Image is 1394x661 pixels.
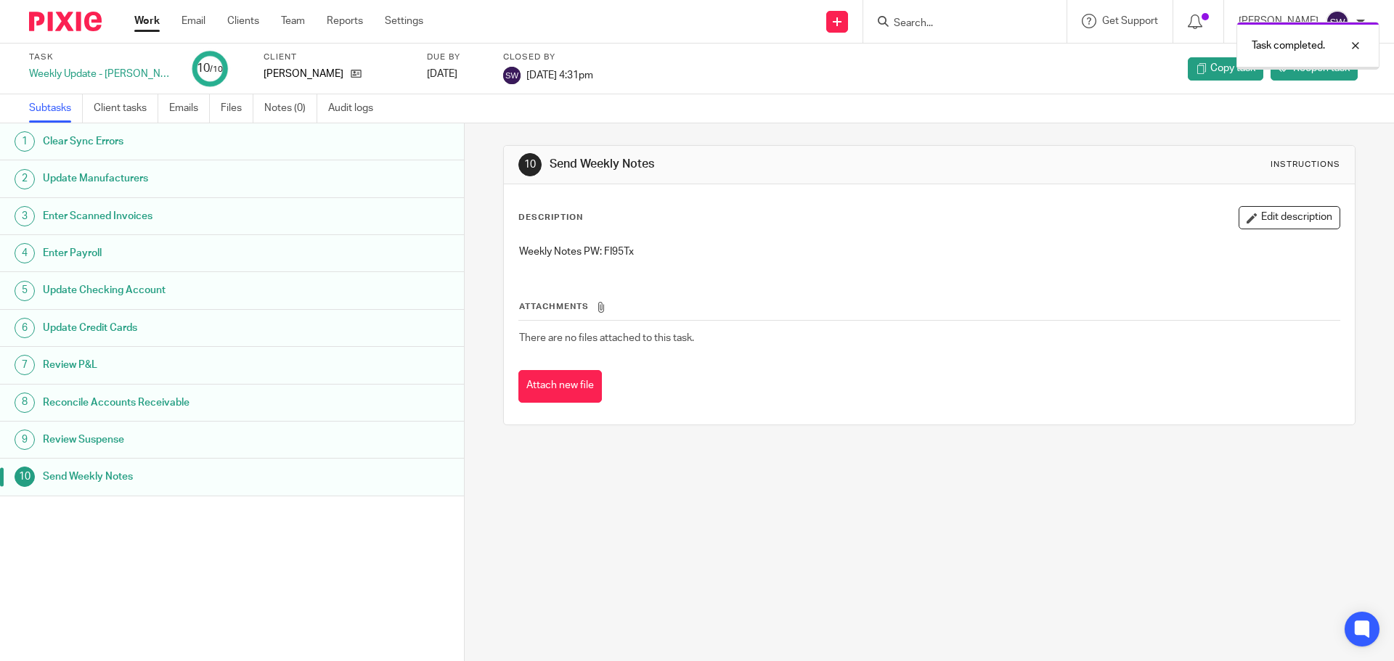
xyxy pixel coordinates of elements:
a: Settings [385,14,423,28]
a: Subtasks [29,94,83,123]
img: svg%3E [503,67,521,84]
div: Instructions [1271,159,1340,171]
span: There are no files attached to this task. [519,333,694,343]
div: 3 [15,206,35,226]
h1: Review Suspense [43,429,314,451]
a: Clients [227,14,259,28]
div: 10 [15,467,35,487]
a: Notes (0) [264,94,317,123]
div: [DATE] [427,67,485,81]
a: Team [281,14,305,28]
h1: Enter Scanned Invoices [43,205,314,227]
div: 8 [15,393,35,413]
h1: Update Checking Account [43,279,314,301]
span: [DATE] 4:31pm [526,70,593,80]
p: [PERSON_NAME] [264,67,343,81]
div: 6 [15,318,35,338]
p: Weekly Notes PW: FI95Tx [519,245,1339,259]
a: Email [182,14,205,28]
label: Due by [427,52,485,63]
a: Work [134,14,160,28]
a: Files [221,94,253,123]
p: Task completed. [1252,38,1325,53]
h1: Update Credit Cards [43,317,314,339]
a: Emails [169,94,210,123]
h1: Reconcile Accounts Receivable [43,392,314,414]
label: Closed by [503,52,593,63]
div: 9 [15,430,35,450]
div: Weekly Update - [PERSON_NAME] [29,67,174,81]
button: Attach new file [518,370,602,403]
small: /10 [210,65,223,73]
img: svg%3E [1326,10,1349,33]
h1: Send Weekly Notes [43,466,314,488]
div: 4 [15,243,35,263]
h1: Update Manufacturers [43,168,314,189]
h1: Review P&L [43,354,314,376]
a: Reports [327,14,363,28]
div: 1 [15,131,35,152]
div: 7 [15,355,35,375]
a: Client tasks [94,94,158,123]
div: 10 [197,60,223,77]
h1: Enter Payroll [43,242,314,264]
span: Attachments [519,303,589,311]
div: 10 [518,153,542,176]
h1: Clear Sync Errors [43,131,314,152]
div: 5 [15,281,35,301]
label: Client [264,52,409,63]
img: Pixie [29,12,102,31]
a: Audit logs [328,94,384,123]
button: Edit description [1239,206,1340,229]
h1: Send Weekly Notes [550,157,961,172]
label: Task [29,52,174,63]
div: 2 [15,169,35,189]
p: Description [518,212,583,223]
